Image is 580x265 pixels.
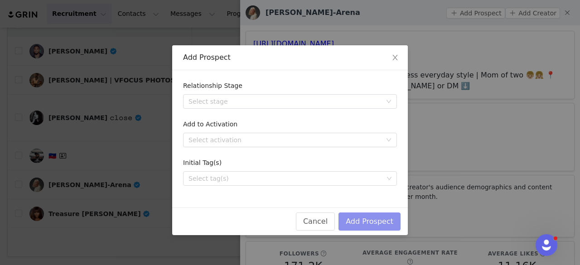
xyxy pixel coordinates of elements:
[386,137,391,144] i: icon: down
[386,99,391,105] i: icon: down
[338,212,401,231] button: Add Prospect
[183,120,237,128] label: Add to Activation
[183,82,242,89] label: Relationship Stage
[536,234,557,256] iframe: Intercom live chat
[188,135,382,145] div: Select activation
[382,45,408,71] button: Close
[188,174,383,183] div: Select tag(s)
[188,97,382,106] div: Select stage
[296,212,335,231] button: Cancel
[183,159,222,166] label: Initial Tag(s)
[183,53,397,63] div: Add Prospect
[391,54,399,61] i: icon: close
[387,176,392,182] i: icon: down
